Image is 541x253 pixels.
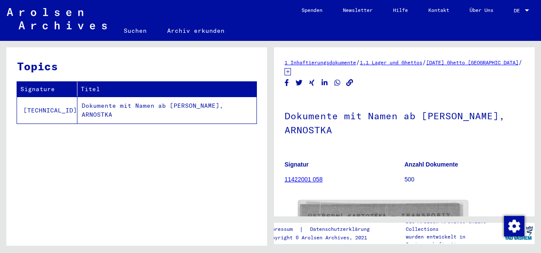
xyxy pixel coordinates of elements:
a: [DATE] Ghetto [GEOGRAPHIC_DATA] [426,59,518,66]
button: Share on Twitter [295,78,304,88]
span: / [518,58,522,66]
th: Titel [77,82,256,97]
span: DE [514,8,523,14]
a: 1.1 Lager und Ghettos [360,59,422,66]
span: / [422,58,426,66]
img: yv_logo.png [503,222,535,244]
a: Datenschutzerklärung [303,225,380,234]
h1: Dokumente mit Namen ab [PERSON_NAME], ARNOSTKA [285,96,524,148]
a: Archiv erkunden [157,20,235,41]
div: Zustimmung ändern [504,216,524,236]
button: Share on Facebook [282,78,291,88]
a: 1 Inhaftierungsdokumente [285,59,356,66]
p: Copyright © Arolsen Archives, 2021 [266,234,380,241]
button: Share on Xing [308,78,316,88]
td: Dokumente mit Namen ab [PERSON_NAME], ARNOSTKA [77,97,256,124]
p: wurden entwickelt in Partnerschaft mit [406,233,502,248]
th: Signature [17,82,77,97]
a: Suchen [114,20,157,41]
h3: Topics [17,58,256,75]
p: 500 [404,175,524,184]
b: Signatur [285,161,309,168]
img: Zustimmung ändern [504,216,524,236]
a: 11422001 058 [285,176,323,183]
img: Arolsen_neg.svg [7,8,107,29]
button: Share on LinkedIn [320,78,329,88]
span: / [356,58,360,66]
td: [TECHNICAL_ID] [17,97,77,124]
button: Share on WhatsApp [333,78,342,88]
div: | [266,225,380,234]
b: Anzahl Dokumente [404,161,458,168]
p: Die Arolsen Archives Online-Collections [406,218,502,233]
a: Impressum [266,225,299,234]
button: Copy link [345,78,354,88]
